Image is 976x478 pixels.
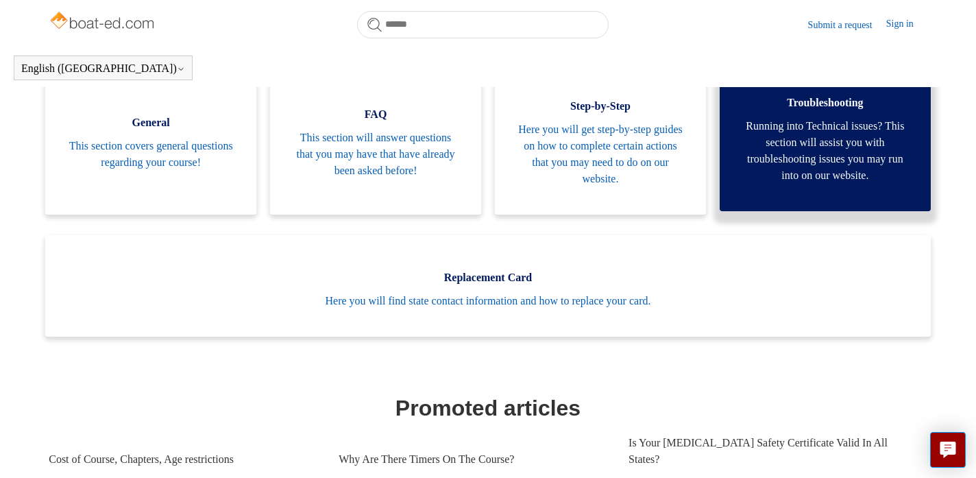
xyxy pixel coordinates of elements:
[886,16,927,33] a: Sign in
[66,138,236,171] span: This section covers general questions regarding your course!
[49,392,927,425] h1: Promoted articles
[270,64,481,215] a: FAQ This section will answer questions that you may have that have already been asked before!
[930,432,966,468] button: Live chat
[629,425,918,478] a: Is Your [MEDICAL_DATA] Safety Certificate Valid In All States?
[66,293,910,309] span: Here you will find state contact information and how to replace your card.
[49,8,158,36] img: Boat-Ed Help Center home page
[515,98,685,115] span: Step-by-Step
[45,64,256,215] a: General This section covers general questions regarding your course!
[66,270,910,286] span: Replacement Card
[720,60,931,211] a: Troubleshooting Running into Technical issues? This section will assist you with troubleshooting ...
[339,441,608,478] a: Why Are There Timers On The Course?
[740,95,910,111] span: Troubleshooting
[740,118,910,184] span: Running into Technical issues? This section will assist you with troubleshooting issues you may r...
[49,441,318,478] a: Cost of Course, Chapters, Age restrictions
[21,62,185,75] button: English ([GEOGRAPHIC_DATA])
[495,64,706,215] a: Step-by-Step Here you will get step-by-step guides on how to complete certain actions that you ma...
[66,115,236,131] span: General
[357,11,609,38] input: Search
[291,106,461,123] span: FAQ
[808,18,886,32] a: Submit a request
[515,121,685,187] span: Here you will get step-by-step guides on how to complete certain actions that you may need to do ...
[45,235,931,337] a: Replacement Card Here you will find state contact information and how to replace your card.
[291,130,461,179] span: This section will answer questions that you may have that have already been asked before!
